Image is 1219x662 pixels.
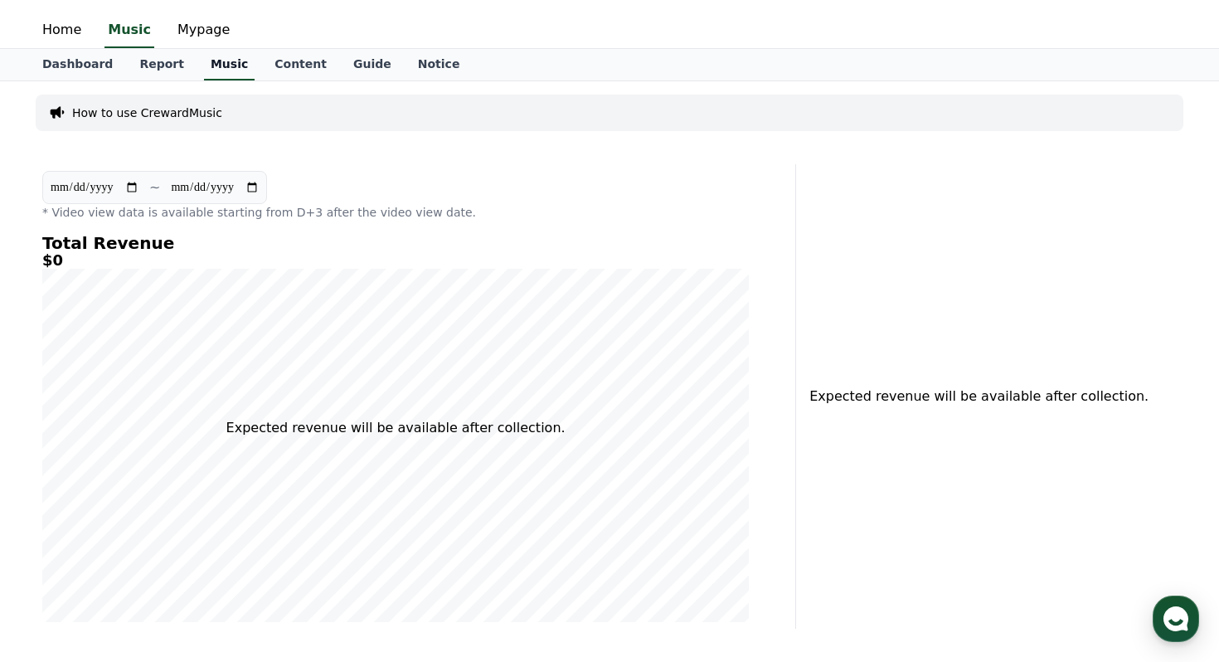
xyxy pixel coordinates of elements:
a: How to use CrewardMusic [72,105,222,121]
p: Expected revenue will be available after collection. [809,387,1139,406]
a: Mypage [164,13,243,48]
span: Messages [138,550,187,563]
a: Content [261,49,340,80]
h5: $0 [42,252,749,269]
a: Dashboard [29,49,126,80]
a: Music [104,13,154,48]
a: Messages [109,524,214,566]
a: Home [5,524,109,566]
a: Report [126,49,197,80]
p: ~ [149,178,160,197]
span: Home [42,549,71,562]
a: Guide [340,49,405,80]
a: Home [29,13,95,48]
p: * Video view data is available starting from D+3 after the video view date. [42,204,749,221]
span: Settings [245,549,286,562]
a: Music [204,49,255,80]
p: Expected revenue will be available after collection. [226,418,566,438]
a: Notice [405,49,474,80]
h4: Total Revenue [42,234,749,252]
a: Settings [214,524,318,566]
